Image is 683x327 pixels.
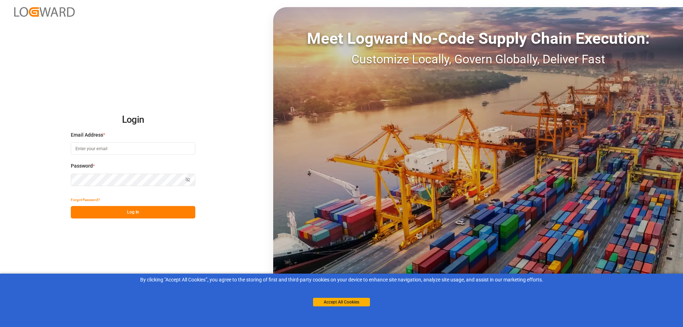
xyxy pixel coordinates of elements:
img: Logward_new_orange.png [14,7,75,17]
span: Password [71,162,93,170]
div: Customize Locally, Govern Globally, Deliver Fast [273,50,683,68]
button: Accept All Cookies [313,298,370,306]
button: Forgot Password? [71,194,100,206]
input: Enter your email [71,142,195,155]
span: Email Address [71,131,103,139]
div: Meet Logward No-Code Supply Chain Execution: [273,27,683,50]
button: Log In [71,206,195,218]
h2: Login [71,109,195,131]
div: By clicking "Accept All Cookies”, you agree to the storing of first and third-party cookies on yo... [5,276,678,284]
